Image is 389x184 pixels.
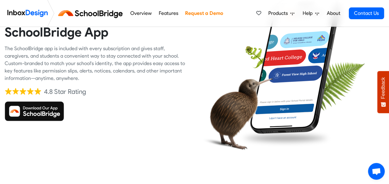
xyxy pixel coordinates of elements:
[325,7,342,20] a: About
[5,101,64,121] img: Download SchoolBridge App
[44,87,86,96] div: 4.8 Star Rating
[157,7,180,20] a: Features
[5,24,190,40] heading: SchoolBridge App
[57,6,127,21] img: schoolbridge logo
[238,128,333,148] img: shadow.png
[380,77,386,99] span: Feedback
[199,66,272,156] img: kiwi_bird.png
[377,71,389,113] button: Feedback - Show survey
[349,7,384,19] a: Contact Us
[268,10,290,17] span: Products
[300,7,322,20] a: Help
[303,10,315,17] span: Help
[183,7,225,20] a: Request a Demo
[266,7,297,20] a: Products
[128,7,153,20] a: Overview
[368,163,385,180] a: Open chat
[5,45,190,82] div: The SchoolBridge app is included with every subscription and gives staff, caregivers, and student...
